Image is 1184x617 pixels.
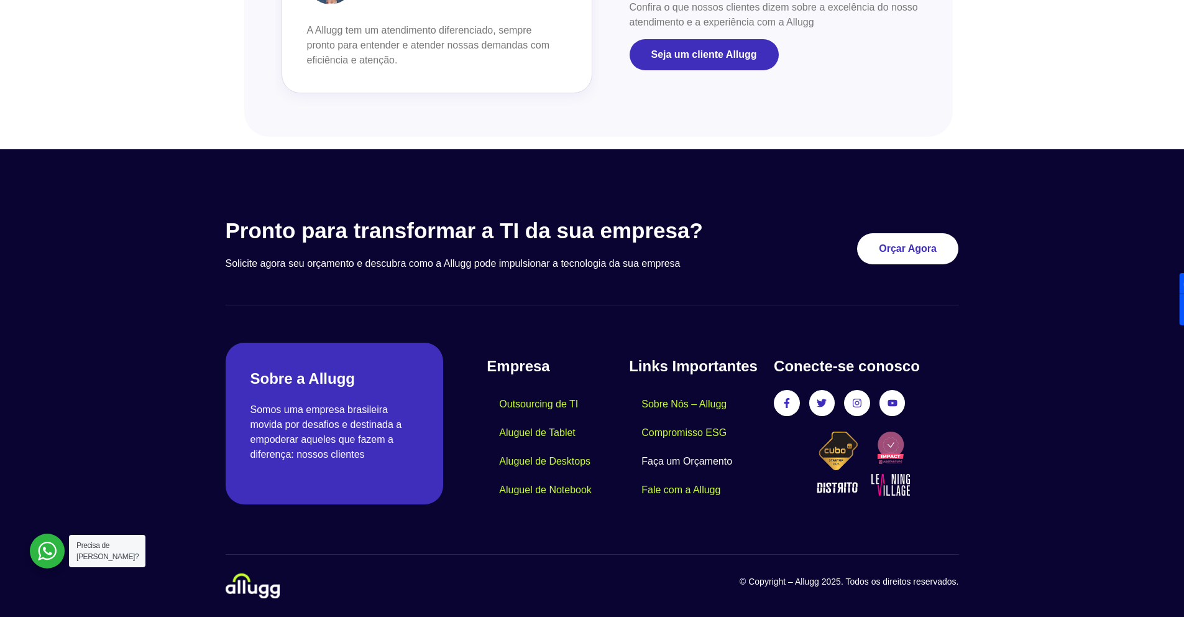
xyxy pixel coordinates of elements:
span: Sobrenome [237,1,282,11]
h4: Conecte-se conosco [774,355,958,378]
h4: Empresa [487,355,629,378]
span: Orçar Agora [879,244,937,254]
a: Faça um Orçamento [629,447,745,476]
h4: Links Importantes [629,355,761,378]
span: Número de telefone [237,52,314,62]
nav: Menu [487,390,629,504]
nav: Menu [629,390,761,504]
img: locacao-de-equipamentos-allugg-logo [226,573,280,598]
p: Solicite agora seu orçamento e descubra como a Allugg pode impulsionar a tecnologia da sua empresa [226,256,761,271]
span: Tipo de Empresa [237,154,303,164]
a: Sobre Nós – Allugg [629,390,739,419]
a: Fale com a Allugg [629,476,733,504]
p: Somos uma empresa brasileira movida por desafios e destinada a empoderar aqueles que fazem a dife... [250,402,419,462]
h2: Sobre a Allugg [250,368,419,390]
h3: Pronto para transformar a TI da sua empresa? [226,218,761,244]
span: Tempo de Locação [237,205,311,215]
a: Aluguel de Tablet [487,419,587,447]
a: Seja um cliente Allugg [630,39,779,70]
span: Cargo [237,103,261,113]
p: © Copyright – Allugg 2025. Todos os direitos reservados. [592,575,959,588]
a: Compromisso ESG [629,419,739,447]
a: Orçar Agora [857,233,958,264]
span: Precisa de [PERSON_NAME]? [76,541,139,561]
p: A Allugg tem um atendimento diferenciado, sempre pronto para entender e atender nossas demandas c... [307,23,561,68]
span: Seja um cliente Allugg [651,50,757,60]
a: Aluguel de Notebook [487,476,604,504]
a: Aluguel de Desktops [487,447,603,476]
a: Outsourcing de TI [487,390,590,419]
